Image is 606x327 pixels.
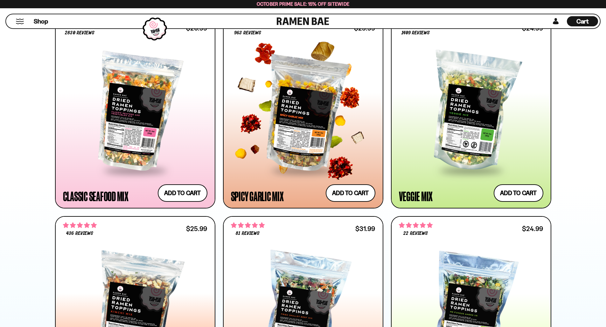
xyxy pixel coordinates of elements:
div: $24.99 [522,226,543,232]
div: $25.99 [186,226,207,232]
button: Add to cart [494,184,543,202]
div: Veggie Mix [399,190,433,202]
span: Shop [34,17,48,26]
span: Cart [576,17,589,25]
a: 4.68 stars 2830 reviews $26.99 Classic Seafood Mix Add to cart [55,16,215,208]
a: Shop [34,16,48,26]
div: Classic Seafood Mix [63,190,129,202]
a: 4.76 stars 1409 reviews $24.99 Veggie Mix Add to cart [391,16,551,208]
span: 4.82 stars [399,221,433,229]
div: Cart [567,14,598,28]
a: 4.75 stars 963 reviews $25.99 Spicy Garlic Mix Add to cart [223,16,383,208]
span: 4.76 stars [63,221,97,229]
button: Add to cart [326,184,375,202]
span: 4.83 stars [231,221,265,229]
div: Spicy Garlic Mix [231,190,284,202]
span: 81 reviews [236,231,259,236]
button: Add to cart [158,184,207,202]
span: October Prime Sale: 15% off Sitewide [257,1,350,7]
button: Mobile Menu Trigger [16,19,24,24]
span: 22 reviews [403,231,428,236]
span: 436 reviews [66,231,93,236]
div: $31.99 [355,226,375,232]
